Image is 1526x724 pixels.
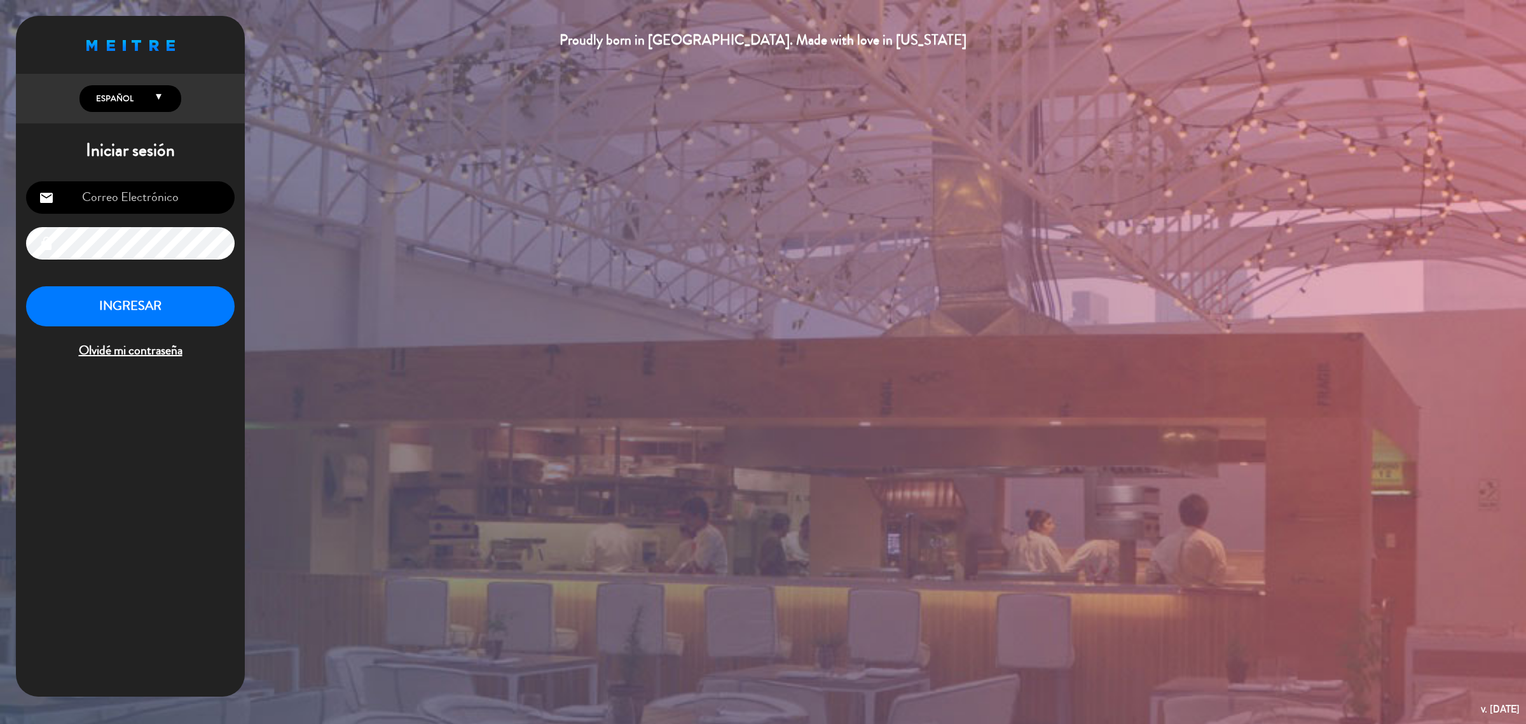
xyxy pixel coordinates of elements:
div: v. [DATE] [1481,700,1520,718]
button: INGRESAR [26,286,235,326]
h1: Iniciar sesión [16,140,245,162]
i: email [39,190,54,205]
span: Español [93,92,134,105]
input: Correo Electrónico [26,181,235,214]
i: lock [39,236,54,251]
span: Olvidé mi contraseña [26,340,235,361]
